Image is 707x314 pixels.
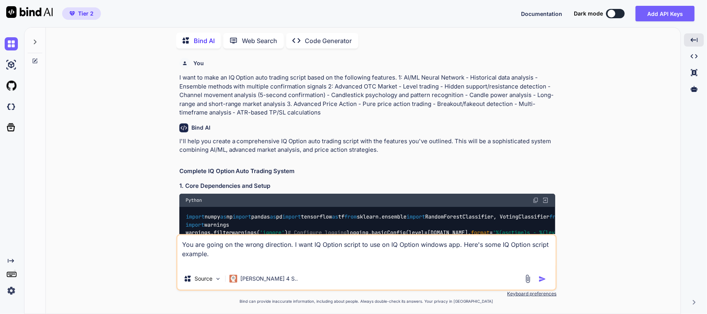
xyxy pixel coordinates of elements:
[6,6,53,18] img: Bind AI
[521,10,562,18] button: Documentation
[521,10,562,17] span: Documentation
[288,229,347,236] span: # Configure logging
[5,79,18,92] img: githubLight
[542,197,549,204] img: Open in Browser
[471,229,490,236] span: format
[186,213,205,220] span: import
[179,167,555,176] h2: Complete IQ Option Auto Trading System
[5,58,18,71] img: ai-studio
[193,59,204,67] h6: You
[215,276,221,282] img: Pick Models
[523,274,532,283] img: attachment
[177,235,556,268] textarea: You are going on the wrong direction. I want IQ Option script to use on IQ Option windows app. He...
[406,213,425,220] span: import
[332,213,338,220] span: as
[191,124,210,132] h6: Bind AI
[493,229,627,236] span: '%(asctime)s - %(levelname)s - %(message)s'
[5,37,18,50] img: chat
[5,284,18,297] img: settings
[260,229,285,236] span: 'ignore'
[242,36,278,45] p: Web Search
[186,197,202,203] span: Python
[69,11,75,16] img: premium
[539,275,546,283] img: icon
[636,6,695,21] button: Add API Keys
[176,298,557,304] p: Bind can provide inaccurate information, including about people. Always double-check its answers....
[533,197,539,203] img: copy
[344,213,357,220] span: from
[220,213,226,220] span: as
[305,36,352,45] p: Code Generator
[179,182,555,191] h3: 1. Core Dependencies and Setup
[62,7,101,20] button: premiumTier 2
[194,36,215,45] p: Bind AI
[270,213,276,220] span: as
[78,10,94,17] span: Tier 2
[179,137,555,154] p: I'll help you create a comprehensive IQ Option auto trading script with the features you've outli...
[282,213,301,220] span: import
[5,100,18,113] img: darkCloudIdeIcon
[229,275,237,283] img: Claude 4 Sonnet
[176,291,557,297] p: Keyboard preferences
[233,213,251,220] span: import
[240,275,298,283] p: [PERSON_NAME] 4 S..
[195,275,212,283] p: Source
[186,221,204,228] span: import
[574,10,603,17] span: Dark mode
[549,213,562,220] span: from
[179,73,555,117] p: I want to make an IQ Option auto trading script based on the following features. 1: AI/ML Neural ...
